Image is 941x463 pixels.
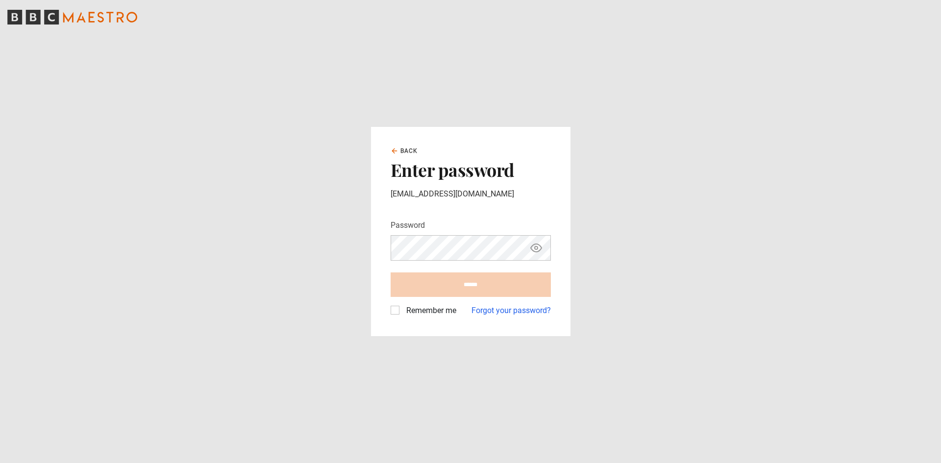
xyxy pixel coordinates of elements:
h2: Enter password [391,159,551,180]
button: Show password [528,240,545,257]
p: [EMAIL_ADDRESS][DOMAIN_NAME] [391,188,551,200]
a: Back [391,146,418,155]
label: Password [391,219,425,231]
svg: BBC Maestro [7,10,137,24]
span: Back [400,146,418,155]
a: Forgot your password? [471,305,551,317]
label: Remember me [402,305,456,317]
